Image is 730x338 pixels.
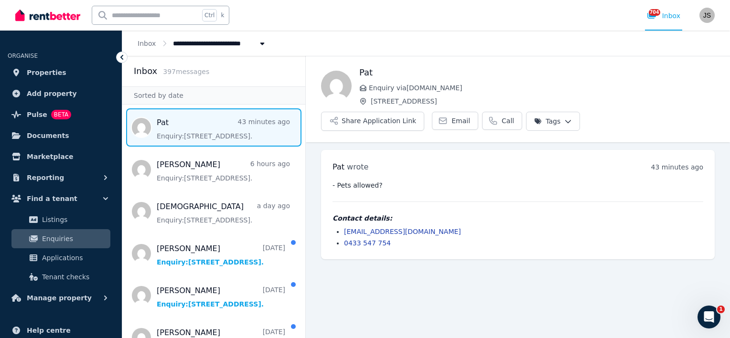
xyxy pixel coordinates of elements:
[526,112,580,131] button: Tags
[651,163,703,171] time: 43 minutes ago
[157,243,285,267] a: [PERSON_NAME][DATE]Enquiry:[STREET_ADDRESS].
[8,168,114,187] button: Reporting
[11,210,110,229] a: Listings
[27,88,77,99] span: Add property
[42,271,107,283] span: Tenant checks
[11,267,110,286] a: Tenant checks
[321,71,352,101] img: Pat
[42,233,107,244] span: Enquiries
[27,67,66,78] span: Properties
[157,285,285,309] a: [PERSON_NAME][DATE]Enquiry:[STREET_ADDRESS].
[369,83,715,93] span: Enquiry via [DOMAIN_NAME]
[27,193,77,204] span: Find a tenant
[51,110,71,119] span: BETA
[27,130,69,141] span: Documents
[42,214,107,225] span: Listings
[8,147,114,166] a: Marketplace
[157,117,290,141] a: Pat43 minutes agoEnquiry:[STREET_ADDRESS].
[138,40,156,47] a: Inbox
[333,162,344,171] span: Pat
[27,172,64,183] span: Reporting
[344,228,461,235] a: [EMAIL_ADDRESS][DOMAIN_NAME]
[27,109,47,120] span: Pulse
[42,252,107,264] span: Applications
[333,180,703,190] pre: - Pets allowed?
[27,292,92,304] span: Manage property
[8,63,114,82] a: Properties
[27,151,73,162] span: Marketplace
[122,31,282,56] nav: Breadcrumb
[157,201,290,225] a: [DEMOGRAPHIC_DATA]a day agoEnquiry:[STREET_ADDRESS].
[163,68,209,75] span: 397 message s
[333,213,703,223] h4: Contact details:
[647,11,680,21] div: Inbox
[699,8,715,23] img: Janette Steele
[8,126,114,145] a: Documents
[134,64,157,78] h2: Inbox
[11,248,110,267] a: Applications
[344,239,391,247] a: 0433 547 754
[698,306,720,328] iframe: Intercom live chat
[122,86,305,105] div: Sorted by date
[482,112,522,130] a: Call
[432,112,478,130] a: Email
[221,11,224,19] span: k
[534,116,560,126] span: Tags
[502,116,514,126] span: Call
[8,189,114,208] button: Find a tenant
[717,306,725,313] span: 1
[202,9,217,21] span: Ctrl
[371,96,715,106] span: [STREET_ADDRESS]
[649,9,660,16] span: 704
[11,229,110,248] a: Enquiries
[8,105,114,124] a: PulseBETA
[347,162,368,171] span: wrote
[157,159,290,183] a: [PERSON_NAME]6 hours agoEnquiry:[STREET_ADDRESS].
[8,288,114,307] button: Manage property
[8,53,38,59] span: ORGANISE
[451,116,470,126] span: Email
[8,84,114,103] a: Add property
[27,325,71,336] span: Help centre
[321,112,424,131] button: Share Application Link
[15,8,80,22] img: RentBetter
[359,66,715,79] h1: Pat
